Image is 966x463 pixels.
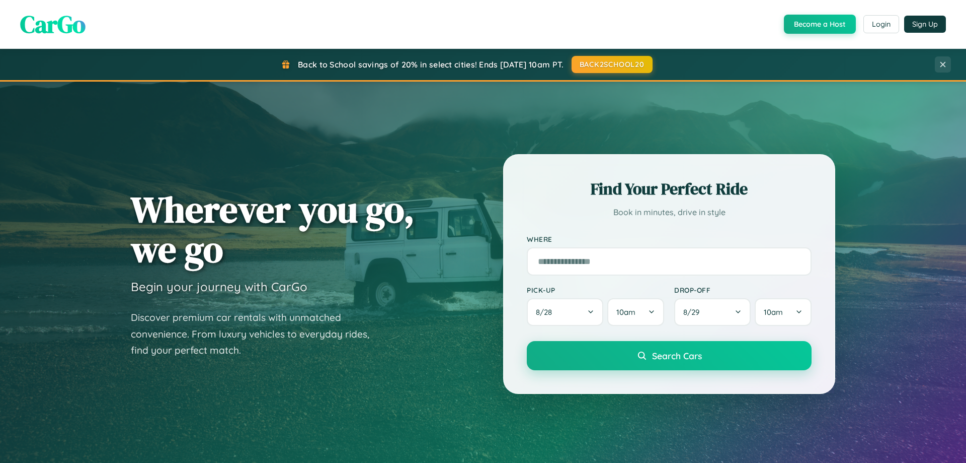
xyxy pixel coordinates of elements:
span: 8 / 28 [536,307,557,317]
button: 8/28 [527,298,603,326]
button: Login [863,15,899,33]
p: Book in minutes, drive in style [527,205,812,220]
button: Search Cars [527,341,812,370]
h2: Find Your Perfect Ride [527,178,812,200]
span: CarGo [20,8,86,41]
span: Back to School savings of 20% in select cities! Ends [DATE] 10am PT. [298,59,563,70]
span: 10am [616,307,635,317]
button: Sign Up [904,16,946,33]
button: 10am [607,298,664,326]
label: Drop-off [674,286,812,294]
span: 8 / 29 [683,307,704,317]
button: 10am [755,298,812,326]
h3: Begin your journey with CarGo [131,279,307,294]
p: Discover premium car rentals with unmatched convenience. From luxury vehicles to everyday rides, ... [131,309,382,359]
button: Become a Host [784,15,856,34]
button: 8/29 [674,298,751,326]
span: 10am [764,307,783,317]
label: Pick-up [527,286,664,294]
label: Where [527,235,812,243]
button: BACK2SCHOOL20 [572,56,653,73]
span: Search Cars [652,350,702,361]
h1: Wherever you go, we go [131,189,415,269]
